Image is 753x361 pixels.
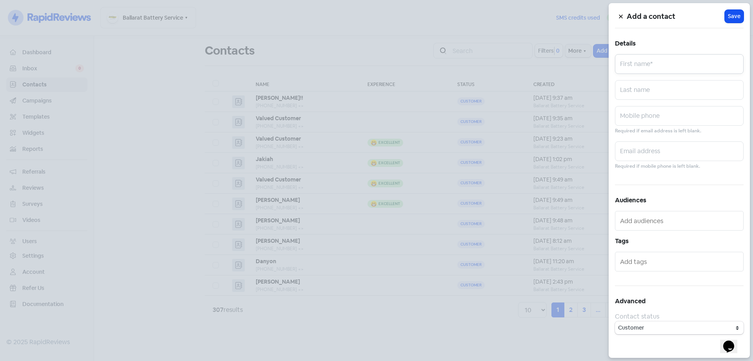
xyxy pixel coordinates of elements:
h5: Add a contact [627,11,725,22]
button: Save [725,10,744,23]
div: Contact status [615,312,744,321]
iframe: chat widget [720,330,745,353]
h5: Tags [615,235,744,247]
input: Last name [615,80,744,100]
input: Mobile phone [615,106,744,126]
input: Email address [615,141,744,161]
h5: Audiences [615,194,744,206]
small: Required if mobile phone is left blank. [615,163,700,170]
input: First name [615,54,744,74]
input: Add tags [620,255,740,268]
span: Save [728,12,740,20]
h5: Advanced [615,295,744,307]
small: Required if email address is left blank. [615,127,701,135]
input: Add audiences [620,214,740,227]
h5: Details [615,38,744,49]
